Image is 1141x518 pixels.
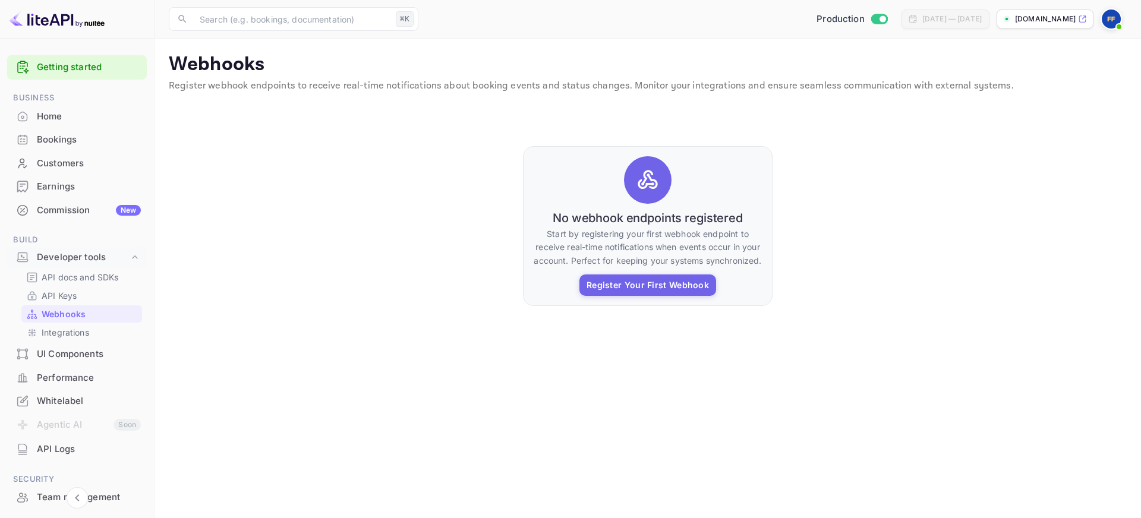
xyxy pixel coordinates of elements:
[7,473,147,486] span: Security
[922,14,982,24] div: [DATE] — [DATE]
[7,91,147,105] span: Business
[7,438,147,461] div: API Logs
[37,180,141,194] div: Earnings
[37,61,141,74] a: Getting started
[7,486,147,509] div: Team management
[37,251,129,264] div: Developer tools
[37,204,141,217] div: Commission
[7,175,147,198] div: Earnings
[7,128,147,151] div: Bookings
[67,487,88,508] button: Collapse navigation
[26,271,137,283] a: API docs and SDKs
[21,287,142,304] div: API Keys
[26,289,137,302] a: API Keys
[7,390,147,412] a: Whitelabel
[396,11,414,27] div: ⌘K
[553,211,743,225] h6: No webhook endpoints registered
[42,326,89,339] p: Integrations
[10,10,105,29] img: LiteAPI logo
[7,105,147,127] a: Home
[26,308,137,320] a: Webhooks
[37,394,141,408] div: Whitelabel
[7,367,147,389] a: Performance
[1102,10,1121,29] img: fff fff
[7,438,147,460] a: API Logs
[7,343,147,365] a: UI Components
[42,289,77,302] p: API Keys
[812,12,892,26] div: Switch to Sandbox mode
[37,157,141,170] div: Customers
[42,308,86,320] p: Webhooks
[37,133,141,147] div: Bookings
[579,274,716,296] button: Register Your First Webhook
[7,486,147,508] a: Team management
[169,79,1127,93] p: Register webhook endpoints to receive real-time notifications about booking events and status cha...
[533,228,762,267] p: Start by registering your first webhook endpoint to receive real-time notifications when events o...
[7,199,147,221] a: CommissionNew
[26,326,137,339] a: Integrations
[7,152,147,174] a: Customers
[7,152,147,175] div: Customers
[21,305,142,323] div: Webhooks
[193,7,391,31] input: Search (e.g. bookings, documentation)
[37,443,141,456] div: API Logs
[37,491,141,504] div: Team management
[1015,14,1076,24] p: [DOMAIN_NAME]
[7,233,147,247] span: Build
[169,53,1127,77] p: Webhooks
[7,128,147,150] a: Bookings
[817,12,865,26] span: Production
[7,105,147,128] div: Home
[7,55,147,80] div: Getting started
[7,199,147,222] div: CommissionNew
[116,205,141,216] div: New
[21,324,142,341] div: Integrations
[42,271,119,283] p: API docs and SDKs
[37,348,141,361] div: UI Components
[21,269,142,286] div: API docs and SDKs
[7,367,147,390] div: Performance
[7,175,147,197] a: Earnings
[7,247,147,268] div: Developer tools
[7,343,147,366] div: UI Components
[7,390,147,413] div: Whitelabel
[37,371,141,385] div: Performance
[37,110,141,124] div: Home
